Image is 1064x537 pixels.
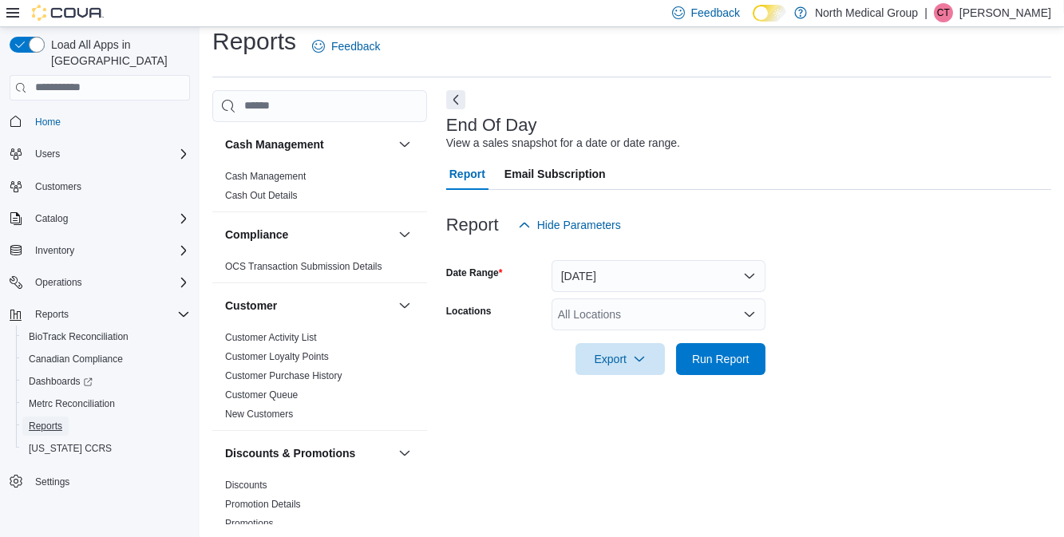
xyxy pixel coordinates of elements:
[35,116,61,128] span: Home
[753,5,786,22] input: Dark Mode
[512,209,627,241] button: Hide Parameters
[29,177,88,196] a: Customers
[446,135,680,152] div: View a sales snapshot for a date or date range.
[35,276,82,289] span: Operations
[225,517,274,530] span: Promotions
[449,158,485,190] span: Report
[29,375,93,388] span: Dashboards
[22,349,190,369] span: Canadian Compliance
[446,305,492,318] label: Locations
[35,244,74,257] span: Inventory
[225,260,382,273] span: OCS Transaction Submission Details
[22,372,190,391] span: Dashboards
[959,3,1051,22] p: [PERSON_NAME]
[35,180,81,193] span: Customers
[16,326,196,348] button: BioTrack Reconciliation
[29,112,190,132] span: Home
[35,476,69,488] span: Settings
[446,267,503,279] label: Date Range
[3,239,196,262] button: Inventory
[16,370,196,393] a: Dashboards
[576,343,665,375] button: Export
[552,260,765,292] button: [DATE]
[225,298,277,314] h3: Customer
[676,343,765,375] button: Run Report
[16,348,196,370] button: Canadian Compliance
[446,90,465,109] button: Next
[225,389,298,401] a: Customer Queue
[395,225,414,244] button: Compliance
[29,273,190,292] span: Operations
[924,3,928,22] p: |
[3,207,196,230] button: Catalog
[743,308,756,321] button: Open list of options
[212,167,427,211] div: Cash Management
[16,437,196,460] button: [US_STATE] CCRS
[29,305,75,324] button: Reports
[35,148,60,160] span: Users
[29,305,190,324] span: Reports
[446,215,499,235] h3: Report
[29,144,66,164] button: Users
[22,327,190,346] span: BioTrack Reconciliation
[225,409,293,420] a: New Customers
[225,227,288,243] h3: Compliance
[29,241,190,260] span: Inventory
[585,343,655,375] span: Export
[225,350,329,363] span: Customer Loyalty Points
[395,296,414,315] button: Customer
[225,331,317,344] span: Customer Activity List
[225,261,382,272] a: OCS Transaction Submission Details
[225,190,298,201] a: Cash Out Details
[3,110,196,133] button: Home
[32,5,104,21] img: Cova
[22,372,99,391] a: Dashboards
[225,170,306,183] span: Cash Management
[22,439,190,458] span: Washington CCRS
[225,518,274,529] a: Promotions
[3,303,196,326] button: Reports
[212,328,427,430] div: Customer
[395,135,414,154] button: Cash Management
[3,143,196,165] button: Users
[22,349,129,369] a: Canadian Compliance
[225,351,329,362] a: Customer Loyalty Points
[212,257,427,282] div: Compliance
[16,415,196,437] button: Reports
[3,175,196,198] button: Customers
[3,271,196,294] button: Operations
[934,3,953,22] div: Ciati Taylor
[29,176,190,196] span: Customers
[35,308,69,321] span: Reports
[29,209,190,228] span: Catalog
[937,3,950,22] span: CT
[212,26,296,57] h1: Reports
[29,420,62,432] span: Reports
[22,417,190,436] span: Reports
[504,158,606,190] span: Email Subscription
[22,417,69,436] a: Reports
[3,469,196,492] button: Settings
[395,444,414,463] button: Discounts & Promotions
[225,227,392,243] button: Compliance
[225,445,355,461] h3: Discounts & Promotions
[29,209,74,228] button: Catalog
[225,389,298,401] span: Customer Queue
[225,136,392,152] button: Cash Management
[225,445,392,461] button: Discounts & Promotions
[22,394,121,413] a: Metrc Reconciliation
[29,353,123,365] span: Canadian Compliance
[306,30,386,62] a: Feedback
[225,480,267,491] a: Discounts
[331,38,380,54] span: Feedback
[29,144,190,164] span: Users
[29,113,67,132] a: Home
[225,369,342,382] span: Customer Purchase History
[225,298,392,314] button: Customer
[815,3,918,22] p: North Medical Group
[225,189,298,202] span: Cash Out Details
[537,217,621,233] span: Hide Parameters
[29,471,190,491] span: Settings
[29,397,115,410] span: Metrc Reconciliation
